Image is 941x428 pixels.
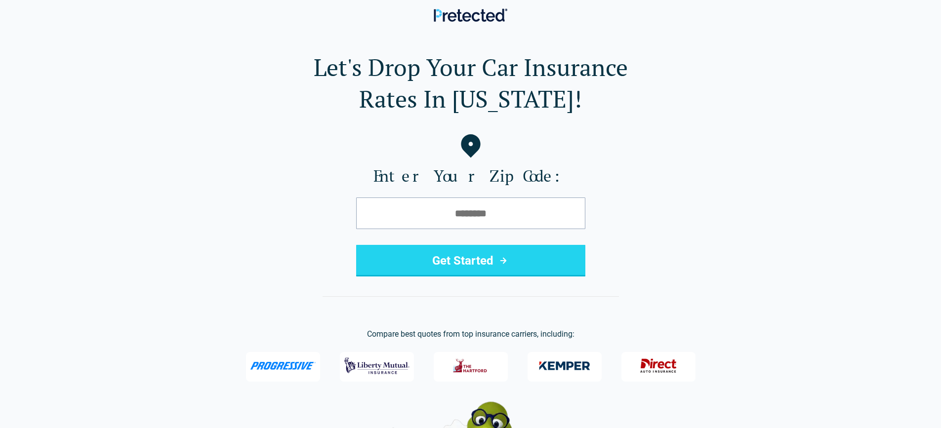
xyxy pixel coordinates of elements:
[16,51,925,115] h1: Let's Drop Your Car Insurance Rates In [US_STATE]!
[532,353,597,379] img: Kemper
[434,8,507,22] img: Pretected
[344,353,409,379] img: Liberty Mutual
[16,166,925,186] label: Enter Your Zip Code:
[250,362,316,370] img: Progressive
[16,328,925,340] p: Compare best quotes from top insurance carriers, including:
[634,353,683,379] img: Direct General
[356,245,585,276] button: Get Started
[447,353,495,379] img: The Hartford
